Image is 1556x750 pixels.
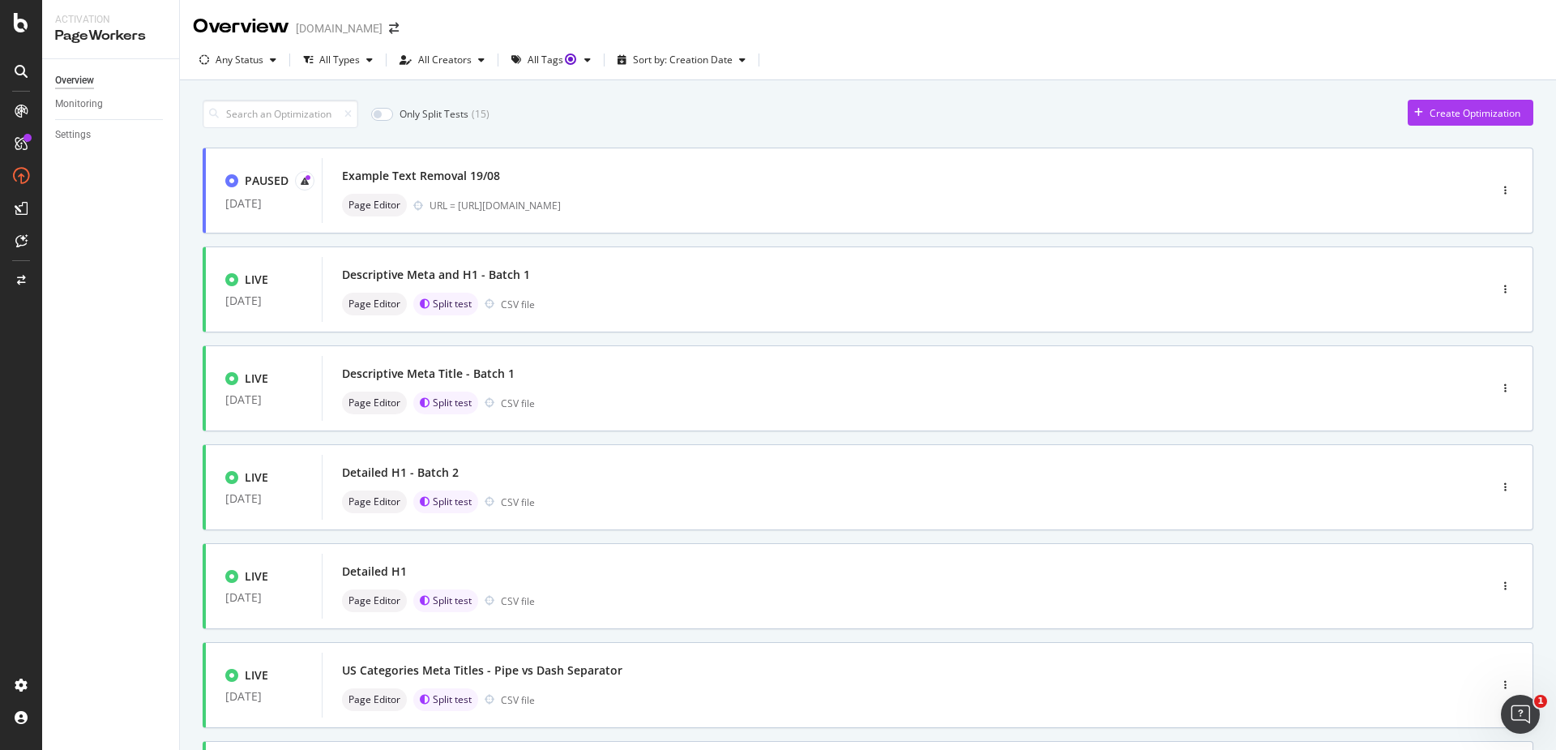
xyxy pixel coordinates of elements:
[55,72,94,89] div: Overview
[433,596,472,606] span: Split test
[225,197,302,210] div: [DATE]
[342,267,530,283] div: Descriptive Meta and H1 - Batch 1
[297,47,379,73] button: All Types
[55,13,166,27] div: Activation
[348,200,400,210] span: Page Editor
[55,126,91,144] div: Settings
[319,55,360,65] div: All Types
[225,294,302,307] div: [DATE]
[611,47,752,73] button: Sort by: Creation Date
[245,272,268,288] div: LIVE
[342,392,407,414] div: neutral label
[418,55,472,65] div: All Creators
[563,52,578,66] div: Tooltip anchor
[342,564,407,580] div: Detailed H1
[342,589,407,612] div: neutral label
[225,591,302,604] div: [DATE]
[55,27,166,45] div: PageWorkers
[193,47,283,73] button: Any Status
[342,168,500,184] div: Example Text Removal 19/08
[501,594,535,608] div: CSV file
[216,55,263,65] div: Any Status
[433,497,472,507] span: Split test
[342,662,622,679] div: US Categories Meta Titles - Pipe vs Dash Separator
[245,568,268,585] div: LIVE
[433,398,472,408] span: Split test
[413,491,478,513] div: brand label
[348,695,400,705] span: Page Editor
[245,173,289,189] div: PAUSED
[348,398,400,408] span: Page Editor
[1534,695,1547,708] span: 1
[505,47,597,73] button: All TagsTooltip anchor
[225,690,302,703] div: [DATE]
[389,23,399,34] div: arrow-right-arrow-left
[501,396,535,410] div: CSV file
[348,299,400,309] span: Page Editor
[245,371,268,387] div: LIVE
[501,495,535,509] div: CSV file
[342,465,459,481] div: Detailed H1 - Batch 2
[342,366,515,382] div: Descriptive Meta Title - Batch 1
[528,55,578,65] div: All Tags
[1430,106,1520,120] div: Create Optimization
[193,13,289,41] div: Overview
[501,298,535,311] div: CSV file
[245,469,268,486] div: LIVE
[225,393,302,406] div: [DATE]
[55,72,168,89] a: Overview
[433,695,472,705] span: Split test
[413,293,478,315] div: brand label
[55,126,168,144] a: Settings
[55,96,168,113] a: Monitoring
[1408,100,1533,126] button: Create Optimization
[225,492,302,505] div: [DATE]
[1501,695,1540,734] iframe: Intercom live chat
[342,688,407,711] div: neutral label
[55,96,103,113] div: Monitoring
[501,693,535,707] div: CSV file
[296,20,383,36] div: [DOMAIN_NAME]
[203,100,358,128] input: Search an Optimization
[413,589,478,612] div: brand label
[430,199,1420,212] div: URL = [URL][DOMAIN_NAME]
[633,55,733,65] div: Sort by: Creation Date
[433,299,472,309] span: Split test
[413,392,478,414] div: brand label
[348,596,400,606] span: Page Editor
[342,194,407,216] div: neutral label
[472,107,489,121] div: ( 15 )
[400,107,468,121] div: Only Split Tests
[393,47,491,73] button: All Creators
[413,688,478,711] div: brand label
[342,293,407,315] div: neutral label
[342,491,407,513] div: neutral label
[245,667,268,684] div: LIVE
[348,497,400,507] span: Page Editor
